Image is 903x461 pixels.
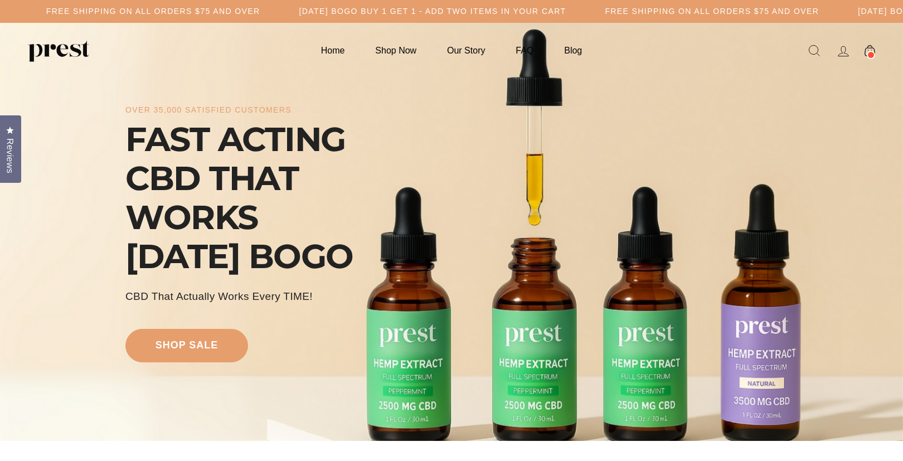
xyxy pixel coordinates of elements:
a: Our Story [433,40,499,61]
a: Home [307,40,359,61]
span: Reviews [3,138,17,173]
h5: [DATE] BOGO BUY 1 GET 1 - ADD TWO ITEMS IN YOUR CART [299,7,566,16]
a: shop sale [125,329,248,362]
div: CBD That Actually Works every TIME! [125,289,313,304]
a: FAQ [502,40,547,61]
img: PREST ORGANICS [28,40,89,62]
a: Shop Now [361,40,430,61]
div: FAST ACTING CBD THAT WORKS [DATE] BOGO [125,120,376,276]
a: Blog [550,40,596,61]
h5: Free Shipping on all orders $75 and over [46,7,260,16]
ul: Primary [307,40,596,61]
div: over 35,000 satisfied customers [125,105,292,115]
h5: Free Shipping on all orders $75 and over [605,7,819,16]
